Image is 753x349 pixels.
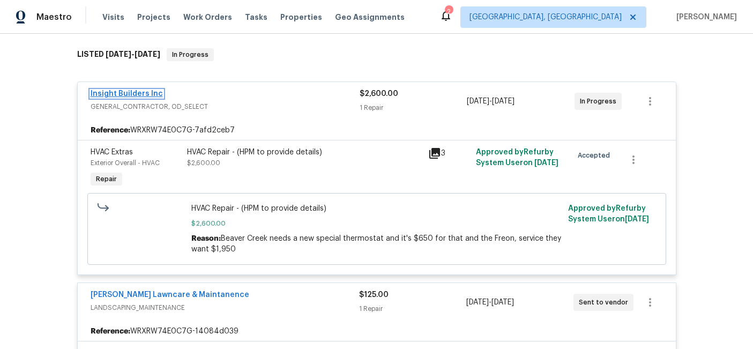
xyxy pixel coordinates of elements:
div: 2 [445,6,452,17]
b: Reference: [91,326,130,337]
span: HVAC Repair - (HPM to provide details) [191,203,562,214]
span: In Progress [168,49,213,60]
div: WRXRW74E0C7G-7afd2ceb7 [78,121,676,140]
span: [DATE] [467,98,489,105]
span: HVAC Extras [91,148,133,156]
span: - [466,297,514,308]
span: Accepted [578,150,614,161]
span: Beaver Creek needs a new special thermostat and it's $650 for that and the Freon, service they wa... [191,235,561,253]
span: [DATE] [534,159,558,167]
span: $125.00 [359,291,389,299]
span: $2,600.00 [187,160,220,166]
span: Reason: [191,235,221,242]
span: Approved by Refurby System User on [568,205,649,223]
a: [PERSON_NAME] Lawncare & Maintanence [91,291,249,299]
div: WRXRW74E0C7G-14084d039 [78,322,676,341]
div: 1 Repair [360,102,467,113]
span: Visits [102,12,124,23]
div: 1 Repair [359,303,466,314]
span: [DATE] [466,299,489,306]
span: [DATE] [491,299,514,306]
b: Reference: [91,125,130,136]
span: [GEOGRAPHIC_DATA], [GEOGRAPHIC_DATA] [469,12,622,23]
span: LANDSCAPING_MAINTENANCE [91,302,359,313]
span: - [467,96,515,107]
div: HVAC Repair - (HPM to provide details) [187,147,422,158]
div: 3 [428,147,470,160]
span: Repair [92,174,121,184]
span: Projects [137,12,170,23]
span: Work Orders [183,12,232,23]
span: - [106,50,160,58]
span: Properties [280,12,322,23]
h6: LISTED [77,48,160,61]
span: [DATE] [106,50,131,58]
div: LISTED [DATE]-[DATE]In Progress [74,38,680,72]
span: $2,600.00 [360,90,398,98]
span: [DATE] [135,50,160,58]
a: Insight Builders Inc [91,90,163,98]
span: GENERAL_CONTRACTOR, OD_SELECT [91,101,360,112]
span: In Progress [580,96,621,107]
span: Maestro [36,12,72,23]
span: Sent to vendor [579,297,632,308]
span: Tasks [245,13,267,21]
span: [PERSON_NAME] [672,12,737,23]
span: Exterior Overall - HVAC [91,160,160,166]
span: Approved by Refurby System User on [476,148,558,167]
span: [DATE] [625,216,649,223]
span: [DATE] [492,98,515,105]
span: $2,600.00 [191,218,562,229]
span: Geo Assignments [335,12,405,23]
